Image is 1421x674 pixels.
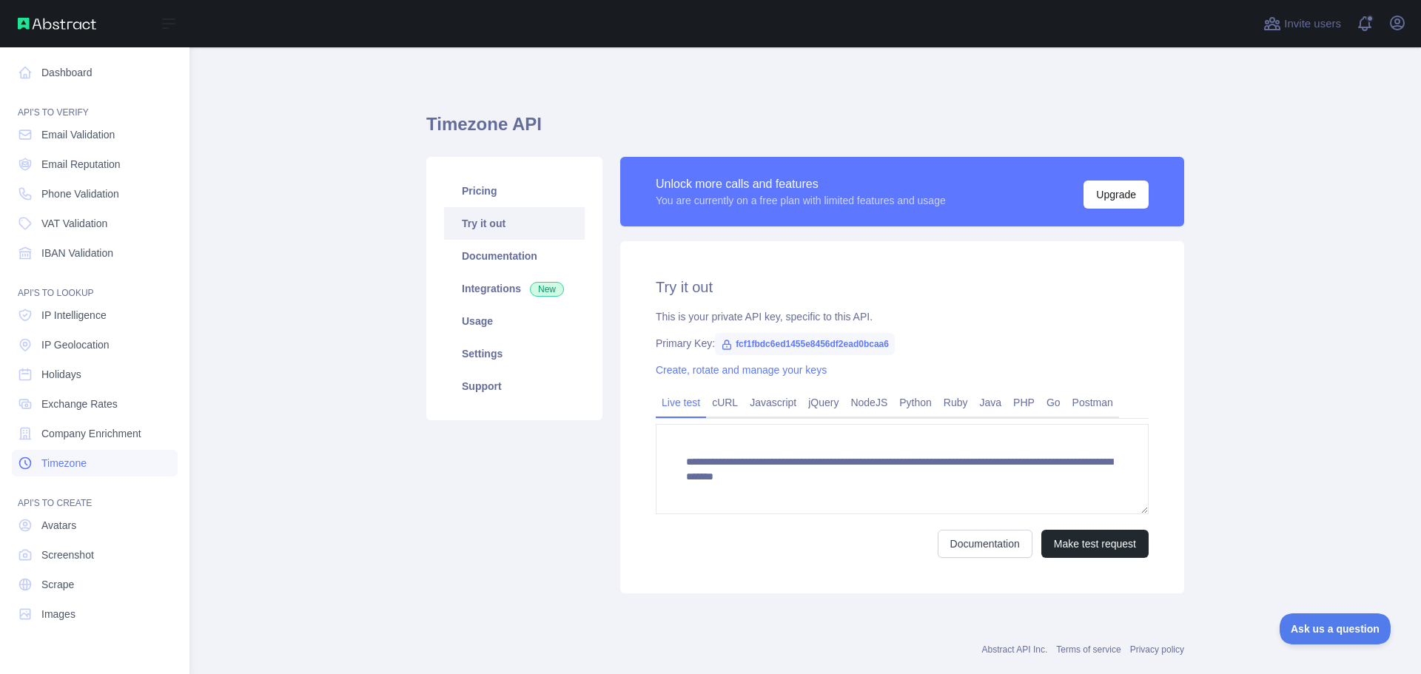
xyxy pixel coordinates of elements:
span: fcf1fbdc6ed1455e8456df2ead0bcaa6 [715,333,895,355]
a: Java [974,391,1008,414]
a: Avatars [12,512,178,539]
a: Javascript [744,391,802,414]
div: API'S TO CREATE [12,479,178,509]
h2: Try it out [656,277,1149,297]
div: Primary Key: [656,336,1149,351]
span: Company Enrichment [41,426,141,441]
span: Phone Validation [41,186,119,201]
a: Timezone [12,450,178,476]
span: Exchange Rates [41,397,118,411]
span: IP Geolocation [41,337,110,352]
span: IBAN Validation [41,246,113,260]
a: Pricing [444,175,585,207]
a: Email Reputation [12,151,178,178]
span: Images [41,607,75,621]
span: Screenshot [41,547,94,562]
span: Holidays [41,367,81,382]
a: PHP [1007,391,1041,414]
a: Company Enrichment [12,420,178,447]
button: Upgrade [1084,181,1149,209]
a: Integrations New [444,272,585,305]
a: Create, rotate and manage your keys [656,364,827,376]
a: Holidays [12,361,178,388]
a: Exchange Rates [12,391,178,417]
a: Screenshot [12,542,178,568]
div: API'S TO VERIFY [12,89,178,118]
a: Scrape [12,571,178,598]
span: IP Intelligence [41,308,107,323]
span: Scrape [41,577,74,592]
a: Dashboard [12,59,178,86]
a: IP Geolocation [12,331,178,358]
div: This is your private API key, specific to this API. [656,309,1149,324]
a: cURL [706,391,744,414]
span: Invite users [1284,16,1341,33]
div: You are currently on a free plan with limited features and usage [656,193,946,208]
span: Timezone [41,456,87,471]
a: Try it out [444,207,585,240]
span: New [530,282,564,297]
a: NodeJS [844,391,893,414]
a: jQuery [802,391,844,414]
a: Documentation [938,530,1032,558]
a: Usage [444,305,585,337]
span: Email Reputation [41,157,121,172]
a: Abstract API Inc. [982,644,1048,655]
span: VAT Validation [41,216,107,231]
a: Settings [444,337,585,370]
div: Unlock more calls and features [656,175,946,193]
span: Avatars [41,518,76,533]
a: Privacy policy [1130,644,1184,655]
a: Phone Validation [12,181,178,207]
a: IP Intelligence [12,302,178,328]
a: Postman [1066,391,1119,414]
a: Ruby [938,391,974,414]
a: Go [1041,391,1066,414]
a: Support [444,370,585,402]
a: IBAN Validation [12,240,178,266]
a: Python [893,391,938,414]
a: Email Validation [12,121,178,148]
a: Live test [656,391,706,414]
iframe: Toggle Customer Support [1280,613,1391,644]
a: Terms of service [1056,644,1121,655]
span: Email Validation [41,127,115,142]
a: VAT Validation [12,210,178,237]
a: Documentation [444,240,585,272]
div: API'S TO LOOKUP [12,269,178,299]
button: Invite users [1260,12,1344,36]
img: Abstract API [18,18,96,30]
a: Images [12,601,178,627]
button: Make test request [1041,530,1149,558]
h1: Timezone API [426,112,1184,148]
